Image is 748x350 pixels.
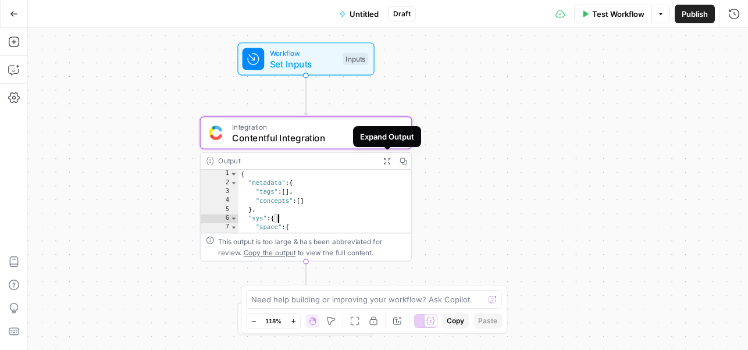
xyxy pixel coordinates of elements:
span: Toggle code folding, rows 2 through 5 [230,178,237,187]
div: 1 [201,170,238,178]
div: 5 [201,205,238,214]
span: Publish [682,8,708,20]
span: Test Workflow [592,8,644,20]
span: Toggle code folding, rows 7 through 13 [230,223,237,232]
span: Untitled [350,8,379,20]
div: 7 [201,223,238,232]
div: 4 [201,197,238,205]
button: Test Workflow [574,5,651,23]
div: 6 [201,215,238,223]
div: 3 [201,188,238,197]
button: Untitled [332,5,386,23]
img: sdasd.png [209,126,223,140]
div: Inputs [343,53,369,65]
g: Edge from start to step_1 [304,76,308,115]
span: Toggle code folding, rows 1 through 2466 [230,170,237,178]
button: Publish [675,5,715,23]
span: Draft [393,9,411,19]
span: Contentful Integration [232,131,376,145]
g: Edge from step_1 to end [304,262,308,301]
div: IntegrationContentful IntegrationStep 1Output{ "metadata":{ "tags":[], "concepts":[] }, "sys":{ "... [200,116,412,261]
div: WorkflowSet InputsInputs [200,42,412,75]
button: Paste [473,313,502,328]
span: Integration [232,122,376,133]
div: EndOutput [200,302,412,335]
span: Copy the output [244,248,295,256]
button: Copy [442,313,469,328]
div: Output [218,155,374,166]
span: 118% [265,316,282,326]
span: Workflow [270,47,337,58]
div: 8 [201,232,238,241]
span: Copy [447,316,464,326]
div: Step 1 [381,127,405,139]
div: 2 [201,178,238,187]
span: Paste [478,316,497,326]
span: Toggle code folding, rows 8 through 12 [230,232,237,241]
div: This output is too large & has been abbreviated for review. to view the full content. [218,236,405,258]
span: Toggle code folding, rows 6 through 66 [230,215,237,223]
span: Set Inputs [270,57,337,71]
